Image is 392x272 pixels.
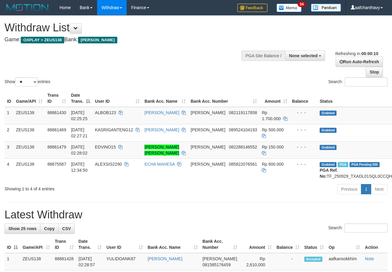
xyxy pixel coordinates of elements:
th: Balance [290,90,318,107]
th: ID [5,90,14,107]
span: Copy 081585176459 to clipboard [203,262,231,267]
th: Status: activate to sort column ascending [302,236,326,253]
span: 88861479 [47,145,66,149]
span: [DATE] 02:28:02 [71,145,87,155]
span: [PERSON_NAME] [191,127,225,132]
th: User ID: activate to sort column ascending [93,90,142,107]
th: Game/API: activate to sort column ascending [14,90,45,107]
div: Showing 1 to 4 of 4 entries [5,183,159,192]
span: [PERSON_NAME] [203,256,237,261]
th: Bank Acc. Number: activate to sort column ascending [200,236,240,253]
a: Stop [366,67,383,77]
span: Accepted [304,257,322,262]
span: [PERSON_NAME] [191,110,225,115]
td: Rp 2,610,000 [240,253,274,270]
a: Next [371,184,387,194]
img: Feedback.jpg [237,4,267,12]
a: [PERSON_NAME] [144,110,179,115]
img: MOTION_logo.png [5,3,50,12]
span: Rp 600.000 [262,162,283,167]
td: - [274,253,302,270]
span: Grabbed [320,111,337,116]
div: - - - [292,161,315,167]
span: 34 [298,2,306,7]
a: Copy [40,224,58,234]
span: Grabbed [320,145,337,150]
th: Amount: activate to sort column ascending [259,90,289,107]
span: [DATE] 12:34:50 [71,162,87,173]
span: Copy 085822076561 to clipboard [229,162,257,167]
span: Copy 089524104193 to clipboard [229,127,257,132]
strong: 00:00:10 [361,51,378,56]
span: 88861430 [47,110,66,115]
th: ID: activate to sort column descending [5,236,20,253]
td: [DATE] 02:28:57 [76,253,104,270]
input: Search: [345,77,387,86]
span: [PERSON_NAME] [191,162,225,167]
span: Copy 082119117858 to clipboard [229,110,257,115]
span: Rp 150.000 [262,145,283,149]
span: [PERSON_NAME] [191,145,225,149]
span: PGA Pending [349,162,380,167]
select: Showentries [15,77,38,86]
span: [DATE] 02:27:21 [71,127,87,138]
a: Run Auto-Refresh [336,57,383,67]
td: 2 [5,124,14,141]
td: ZEUS138 [14,124,45,141]
div: - - - [292,127,315,133]
div: PGA Site Balance / [242,51,285,61]
span: KASRIGANTENG12 [95,127,133,132]
input: Search: [345,224,387,233]
span: CSV [62,226,71,231]
td: YULIDOANK87 [104,253,145,270]
a: Previous [337,184,361,194]
span: Show 25 rows [8,226,36,231]
td: 3 [5,141,14,158]
h1: Withdraw List [5,22,255,34]
td: 1 [5,107,14,124]
span: 88675587 [47,162,66,167]
div: - - - [292,144,315,150]
th: Balance: activate to sort column ascending [274,236,302,253]
th: Game/API: activate to sort column ascending [20,236,52,253]
span: Copy 082288146552 to clipboard [229,145,257,149]
th: Trans ID: activate to sort column ascending [45,90,68,107]
a: Note [365,256,374,261]
span: Grabbed [320,162,337,167]
label: Show entries [5,77,50,86]
span: Copy [44,226,55,231]
span: 88861469 [47,127,66,132]
th: User ID: activate to sort column ascending [104,236,145,253]
span: None selected [289,53,318,58]
span: ALEXSIS2290 [95,162,122,167]
span: Grabbed [320,128,337,133]
td: ZEUS138 [14,141,45,158]
a: [PERSON_NAME] [144,127,179,132]
span: [PERSON_NAME] [78,37,117,43]
th: Bank Acc. Number: activate to sort column ascending [188,90,259,107]
a: CSV [58,224,75,234]
img: Button%20Memo.svg [277,4,302,12]
span: EDVINO15 [95,145,116,149]
span: Rp 500.000 [262,127,283,132]
td: 1 [5,253,20,270]
img: panduan.png [311,4,341,12]
th: Date Trans.: activate to sort column descending [68,90,92,107]
th: Bank Acc. Name: activate to sort column ascending [145,236,200,253]
th: Trans ID: activate to sort column ascending [52,236,76,253]
h4: Game: Bank: [5,37,255,43]
a: Show 25 rows [5,224,40,234]
span: Marked by aafpengsreynich [338,162,348,167]
label: Search: [328,224,387,233]
span: [DATE] 02:25:25 [71,110,87,121]
th: Amount: activate to sort column ascending [240,236,274,253]
td: 4 [5,158,14,182]
a: 1 [361,184,371,194]
span: ALBOB123 [95,110,116,115]
span: Refreshing in: [335,51,378,56]
b: PGA Ref. No: [320,168,338,179]
th: Date Trans.: activate to sort column ascending [76,236,104,253]
a: [PERSON_NAME] [148,256,182,261]
label: Search: [328,77,387,86]
a: [PERSON_NAME] [PERSON_NAME] [144,145,179,155]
